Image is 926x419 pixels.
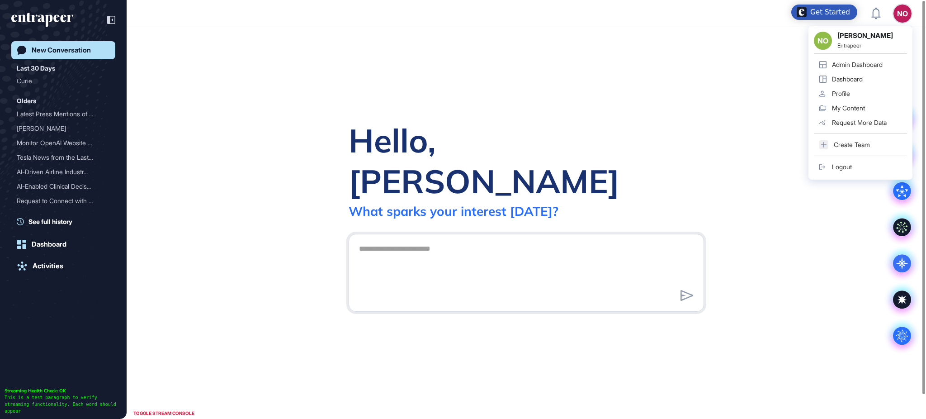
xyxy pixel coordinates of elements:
[17,74,103,88] div: Curie
[17,121,103,136] div: [PERSON_NAME]
[17,208,110,223] div: Reese
[17,217,115,226] a: See full history
[797,7,807,17] img: launcher-image-alternative-text
[32,240,66,248] div: Dashboard
[17,179,103,194] div: AI-Enabled Clinical Decis...
[11,235,115,253] a: Dashboard
[349,203,558,219] div: What sparks your interest [DATE]?
[131,408,197,419] div: TOGGLE STREAM CONSOLE
[33,262,63,270] div: Activities
[17,165,103,179] div: AI-Driven Airline Industr...
[17,150,103,165] div: Tesla News from the Last ...
[893,5,912,23] button: NO
[11,257,115,275] a: Activities
[17,95,36,106] div: Olders
[17,107,110,121] div: Latest Press Mentions of OpenAI
[17,179,110,194] div: AI-Enabled Clinical Decision Support Software for Infectious Disease Screening and AMR Program
[810,8,850,17] div: Get Started
[17,194,103,208] div: Request to Connect with C...
[17,121,110,136] div: Reese
[17,74,110,88] div: Curie
[17,63,55,74] div: Last 30 Days
[17,107,103,121] div: Latest Press Mentions of ...
[17,208,103,223] div: [PERSON_NAME]
[791,5,857,20] div: Open Get Started checklist
[28,217,72,226] span: See full history
[17,136,103,150] div: Monitor OpenAI Website Ac...
[17,136,110,150] div: Monitor OpenAI Website Activity
[32,46,91,54] div: New Conversation
[349,120,704,201] div: Hello, [PERSON_NAME]
[11,41,115,59] a: New Conversation
[17,165,110,179] div: AI-Driven Airline Industry Updates
[17,194,110,208] div: Request to Connect with Curie
[11,13,73,27] div: entrapeer-logo
[17,150,110,165] div: Tesla News from the Last Two Weeks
